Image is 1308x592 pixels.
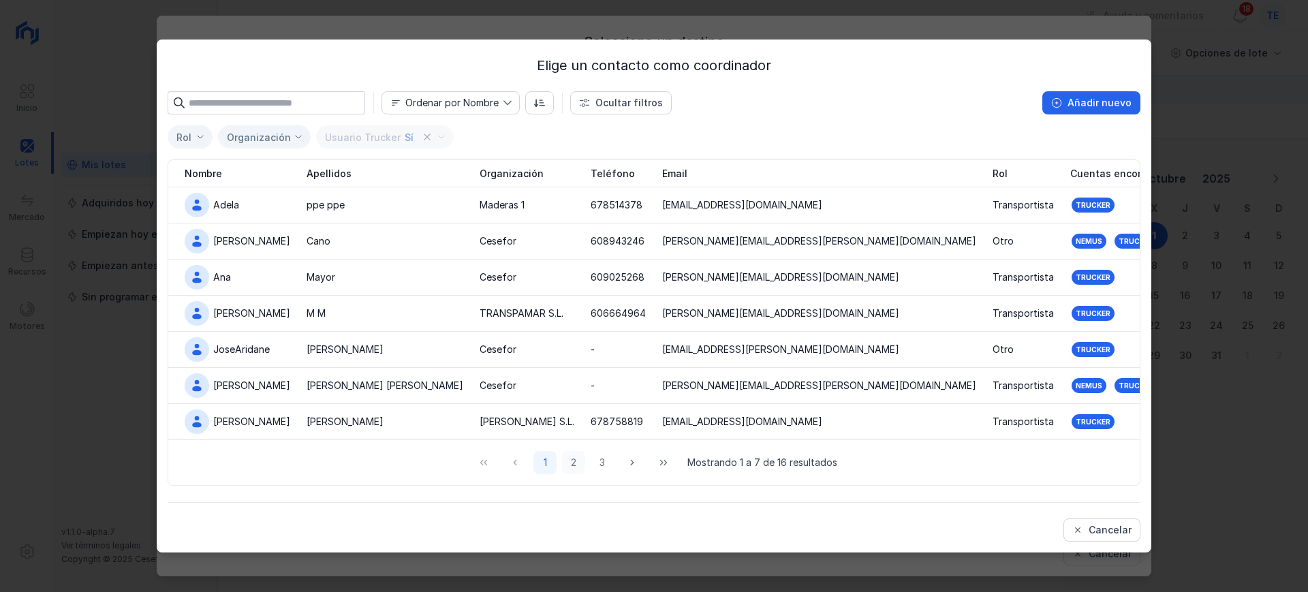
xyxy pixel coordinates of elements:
[213,415,290,429] div: [PERSON_NAME]
[570,91,672,114] button: Ocultar filtros
[480,234,516,248] div: Cesefor
[480,379,516,392] div: Cesefor
[591,234,644,248] div: 608943246
[480,270,516,284] div: Cesefor
[562,451,585,474] button: Page 2
[1076,345,1110,354] div: Trucker
[591,415,643,429] div: 678758819
[213,270,231,284] div: Ana
[662,415,822,429] div: [EMAIL_ADDRESS][DOMAIN_NAME]
[307,379,463,392] div: [PERSON_NAME] [PERSON_NAME]
[307,307,326,320] div: M M
[1076,417,1110,426] div: Trucker
[480,167,544,181] span: Organización
[993,270,1054,284] div: Transportista
[307,198,345,212] div: ppe ppe
[662,343,899,356] div: [EMAIL_ADDRESS][PERSON_NAME][DOMAIN_NAME]
[1042,91,1140,114] button: Añadir nuevo
[595,96,663,110] div: Ocultar filtros
[591,451,614,474] button: Page 3
[213,379,290,392] div: [PERSON_NAME]
[591,307,646,320] div: 606664964
[993,307,1054,320] div: Transportista
[993,415,1054,429] div: Transportista
[1119,236,1153,246] div: Trucker
[1076,309,1110,318] div: Trucker
[591,198,642,212] div: 678514378
[480,343,516,356] div: Cesefor
[213,234,290,248] div: [PERSON_NAME]
[1063,518,1140,542] button: Cancelar
[307,270,335,284] div: Mayor
[662,234,976,248] div: [PERSON_NAME][EMAIL_ADDRESS][PERSON_NAME][DOMAIN_NAME]
[185,167,222,181] span: Nombre
[213,307,290,320] div: [PERSON_NAME]
[405,98,499,108] div: Ordenar por Nombre
[591,270,644,284] div: 609025268
[993,198,1054,212] div: Transportista
[1076,381,1102,390] div: Nemus
[662,270,899,284] div: [PERSON_NAME][EMAIL_ADDRESS][DOMAIN_NAME]
[662,167,687,181] span: Email
[176,131,191,143] div: Rol
[651,451,676,474] button: Last Page
[213,198,239,212] div: Adela
[1089,523,1132,537] div: Cancelar
[619,451,645,474] button: Next Page
[1076,272,1110,282] div: Trucker
[1076,236,1102,246] div: Nemus
[591,343,595,356] div: -
[168,126,196,149] span: Seleccionar
[591,167,635,181] span: Teléfono
[1119,381,1153,390] div: Trucker
[993,379,1054,392] div: Transportista
[662,379,976,392] div: [PERSON_NAME][EMAIL_ADDRESS][PERSON_NAME][DOMAIN_NAME]
[591,379,595,392] div: -
[213,343,270,356] div: JoseAridane
[993,167,1008,181] span: Rol
[307,415,384,429] div: [PERSON_NAME]
[662,307,899,320] div: [PERSON_NAME][EMAIL_ADDRESS][DOMAIN_NAME]
[993,234,1014,248] div: Otro
[307,343,384,356] div: [PERSON_NAME]
[307,234,330,248] div: Cano
[533,451,557,474] button: Page 1
[227,131,291,143] div: Organización
[480,415,574,429] div: [PERSON_NAME] S.L.
[687,456,837,469] span: Mostrando 1 a 7 de 16 resultados
[662,198,822,212] div: [EMAIL_ADDRESS][DOMAIN_NAME]
[480,198,525,212] div: Maderas 1
[480,307,563,320] div: TRANSPAMAR S.L.
[307,167,352,181] span: Apellidos
[168,56,1140,75] div: Elige un contacto como coordinador
[1076,200,1110,210] div: Trucker
[1068,96,1132,110] div: Añadir nuevo
[382,92,503,114] span: Nombre
[1070,167,1175,181] span: Cuentas encontradas
[993,343,1014,356] div: Otro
